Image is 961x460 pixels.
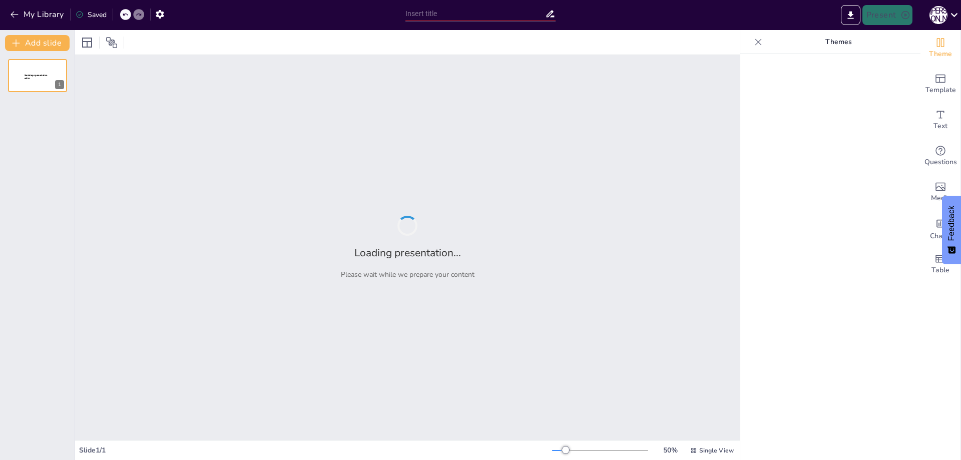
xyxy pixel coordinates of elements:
span: Text [933,121,947,132]
div: Change the overall theme [920,30,960,66]
h2: Loading presentation... [354,246,461,260]
div: Add a table [920,246,960,282]
input: Insert title [405,7,545,21]
div: Add ready made slides [920,66,960,102]
div: 50 % [658,445,682,455]
button: Export to PowerPoint [841,5,860,25]
div: Sendsteps presentation editor1 [8,59,67,92]
div: Slide 1 / 1 [79,445,552,455]
p: Please wait while we prepare your content [341,270,474,279]
p: Themes [766,30,910,54]
div: 1 [55,80,64,89]
span: Charts [930,231,951,242]
div: Saved [76,10,107,20]
button: Feedback - Show survey [942,196,961,264]
div: Get real-time input from your audience [920,138,960,174]
span: Sendsteps presentation editor [25,74,48,80]
span: Position [106,37,118,49]
div: Add images, graphics, shapes or video [920,174,960,210]
span: Theme [929,49,952,60]
button: А [PERSON_NAME] [929,5,947,25]
div: Layout [79,35,95,51]
span: Media [931,193,950,204]
span: Feedback [947,206,956,241]
span: Single View [699,446,734,454]
button: My Library [8,7,68,23]
button: Present [862,5,912,25]
div: Add charts and graphs [920,210,960,246]
span: Template [925,85,956,96]
button: Add slide [5,35,70,51]
div: Add text boxes [920,102,960,138]
span: Questions [924,157,957,168]
div: А [PERSON_NAME] [929,6,947,24]
span: Table [931,265,949,276]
